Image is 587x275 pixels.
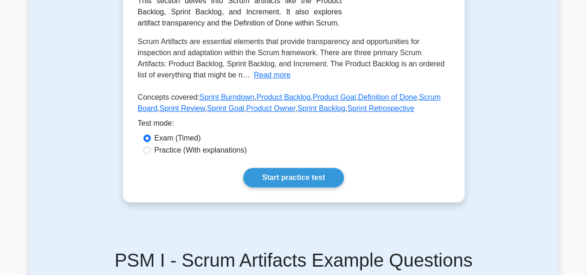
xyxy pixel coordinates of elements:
[243,168,344,187] a: Start practice test
[347,104,414,112] a: Sprint Retrospective
[297,104,345,112] a: Sprint Backlog
[257,93,311,101] a: Product Backlog
[254,70,290,81] button: Read more
[246,104,295,112] a: Product Owner
[138,118,450,133] div: Test mode:
[207,104,244,112] a: Sprint Goal
[313,93,356,101] a: Product Goal
[138,38,445,79] span: Scrum Artifacts are essential elements that provide transparency and opportunities for inspection...
[200,93,254,101] a: Sprint Burndown
[40,249,547,271] h5: PSM I - Scrum Artifacts Example Questions
[138,92,450,118] p: Concepts covered: , , , , , , , , ,
[160,104,205,112] a: Sprint Review
[155,145,247,156] label: Practice (With explanations)
[155,133,201,144] label: Exam (Timed)
[358,93,417,101] a: Definition of Done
